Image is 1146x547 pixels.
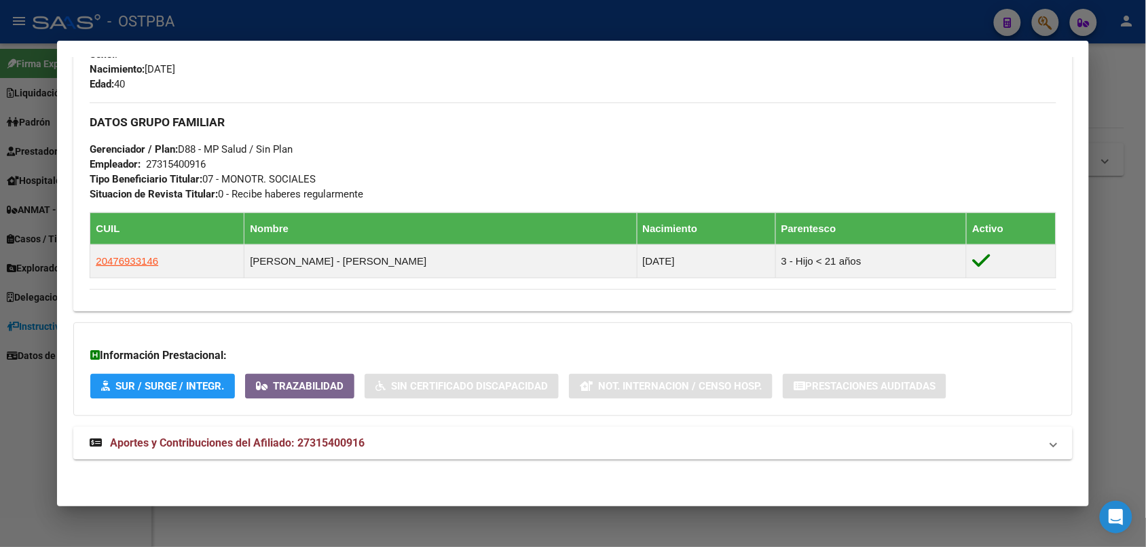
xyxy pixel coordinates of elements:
th: Nacimiento [637,212,775,244]
th: Activo [967,212,1056,244]
span: 20476933146 [96,255,158,267]
span: 0 - Recibe haberes regularmente [90,188,363,200]
span: Not. Internacion / Censo Hosp. [598,381,762,393]
span: Trazabilidad [273,381,344,393]
strong: Situacion de Revista Titular: [90,188,218,200]
span: Prestaciones Auditadas [805,381,936,393]
h3: Información Prestacional: [90,347,1055,364]
mat-expansion-panel-header: Aportes y Contribuciones del Afiliado: 27315400916 [73,427,1072,459]
span: 40 [90,78,125,90]
strong: Nacimiento: [90,63,145,75]
h3: DATOS GRUPO FAMILIAR [90,115,1056,130]
strong: Tipo Beneficiario Titular: [90,173,202,185]
button: Not. Internacion / Censo Hosp. [569,374,773,399]
td: [PERSON_NAME] - [PERSON_NAME] [244,244,637,278]
strong: Gerenciador / Plan: [90,143,178,155]
span: [DATE] [90,63,175,75]
button: Sin Certificado Discapacidad [365,374,559,399]
th: CUIL [90,212,244,244]
span: SUR / SURGE / INTEGR. [115,381,224,393]
td: [DATE] [637,244,775,278]
span: D88 - MP Salud / Sin Plan [90,143,293,155]
span: F [90,48,120,60]
strong: Sexo: [90,48,115,60]
div: 27315400916 [146,157,206,172]
span: Sin Certificado Discapacidad [391,381,548,393]
button: Trazabilidad [245,374,354,399]
div: Open Intercom Messenger [1100,501,1132,533]
button: SUR / SURGE / INTEGR. [90,374,235,399]
button: Prestaciones Auditadas [783,374,946,399]
strong: Empleador: [90,158,141,170]
span: Aportes y Contribuciones del Afiliado: 27315400916 [110,436,365,449]
span: 07 - MONOTR. SOCIALES [90,173,316,185]
td: 3 - Hijo < 21 años [775,244,967,278]
strong: Edad: [90,78,114,90]
th: Nombre [244,212,637,244]
th: Parentesco [775,212,967,244]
